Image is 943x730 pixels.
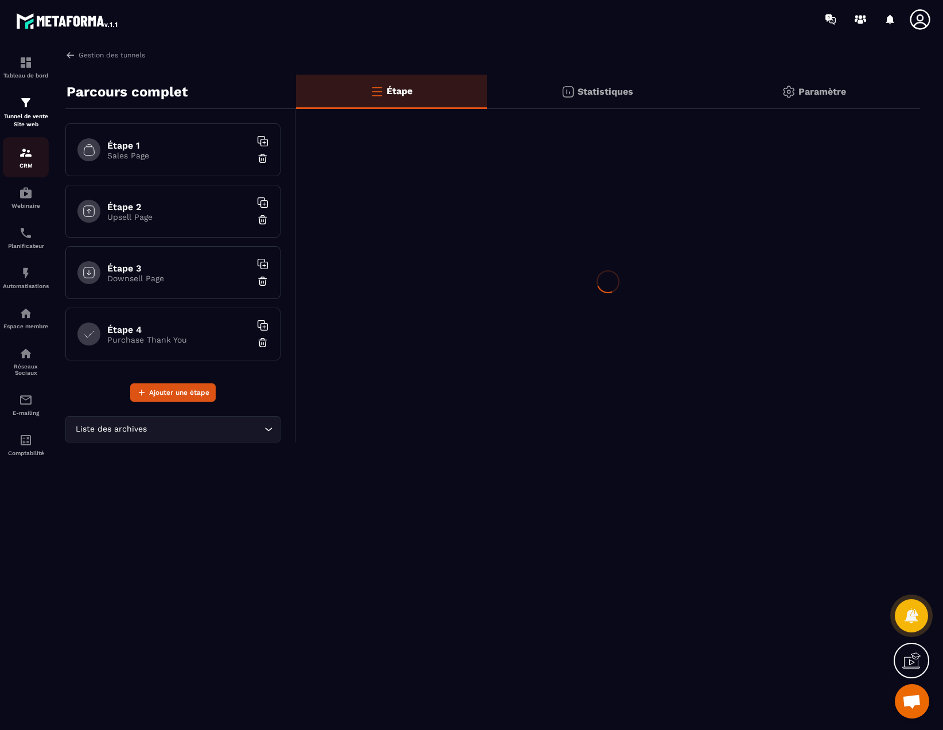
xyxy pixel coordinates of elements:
a: schedulerschedulerPlanificateur [3,218,49,258]
input: Search for option [149,423,262,436]
a: Gestion des tunnels [65,50,145,60]
a: emailemailE-mailing [3,385,49,425]
p: Comptabilité [3,450,49,456]
img: formation [19,96,33,110]
img: automations [19,186,33,200]
p: Planificateur [3,243,49,249]
img: trash [257,275,268,287]
img: trash [257,153,268,164]
a: formationformationTableau de bord [3,47,49,87]
a: automationsautomationsEspace membre [3,298,49,338]
p: Webinaire [3,203,49,209]
img: email [19,393,33,407]
span: Ajouter une étape [149,387,209,398]
p: Espace membre [3,323,49,329]
a: formationformationCRM [3,137,49,177]
a: automationsautomationsWebinaire [3,177,49,218]
p: Automatisations [3,283,49,289]
h6: Étape 1 [107,140,251,151]
p: Upsell Page [107,212,251,222]
a: automationsautomationsAutomatisations [3,258,49,298]
p: Tunnel de vente Site web [3,112,49,129]
button: Ajouter une étape [130,383,216,402]
img: automations [19,266,33,280]
p: Purchase Thank You [107,335,251,344]
img: logo [16,10,119,31]
p: Sales Page [107,151,251,160]
img: stats.20deebd0.svg [561,85,575,99]
img: automations [19,306,33,320]
p: Parcours complet [67,80,188,103]
img: setting-gr.5f69749f.svg [782,85,796,99]
img: trash [257,337,268,348]
h6: Étape 4 [107,324,251,335]
img: bars-o.4a397970.svg [370,84,384,98]
div: Mở cuộc trò chuyện [895,684,929,719]
img: arrow [65,50,76,60]
img: formation [19,56,33,69]
span: Liste des archives [73,423,149,436]
h6: Étape 3 [107,263,251,274]
p: Réseaux Sociaux [3,363,49,376]
img: formation [19,146,33,160]
a: formationformationTunnel de vente Site web [3,87,49,137]
p: Downsell Page [107,274,251,283]
a: social-networksocial-networkRéseaux Sociaux [3,338,49,385]
p: Tableau de bord [3,72,49,79]
img: accountant [19,433,33,447]
img: trash [257,214,268,226]
img: social-network [19,347,33,360]
img: scheduler [19,226,33,240]
p: E-mailing [3,410,49,416]
div: Search for option [65,416,280,442]
h6: Étape 2 [107,201,251,212]
p: CRM [3,162,49,169]
a: accountantaccountantComptabilité [3,425,49,465]
p: Étape [387,86,412,96]
p: Paramètre [798,86,846,97]
p: Statistiques [578,86,633,97]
